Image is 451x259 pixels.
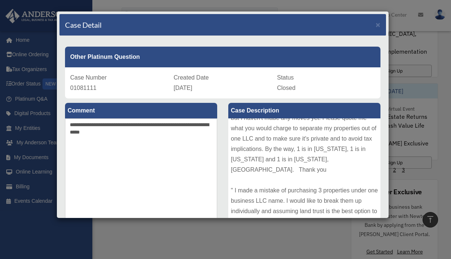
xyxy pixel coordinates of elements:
span: Case Number [70,74,107,81]
div: Hello, This was my previous question. Someone did answer but I haven't made any moves yet. Please... [228,118,380,229]
div: Other Platinum Question [65,47,380,67]
span: × [376,20,380,29]
span: 01081111 [70,85,96,91]
span: Created Date [174,74,209,81]
label: Case Description [228,103,380,118]
span: [DATE] [174,85,192,91]
span: Status [277,74,294,81]
button: Close [376,21,380,28]
span: Closed [277,85,295,91]
h4: Case Detail [65,20,102,30]
label: Comment [65,103,217,118]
